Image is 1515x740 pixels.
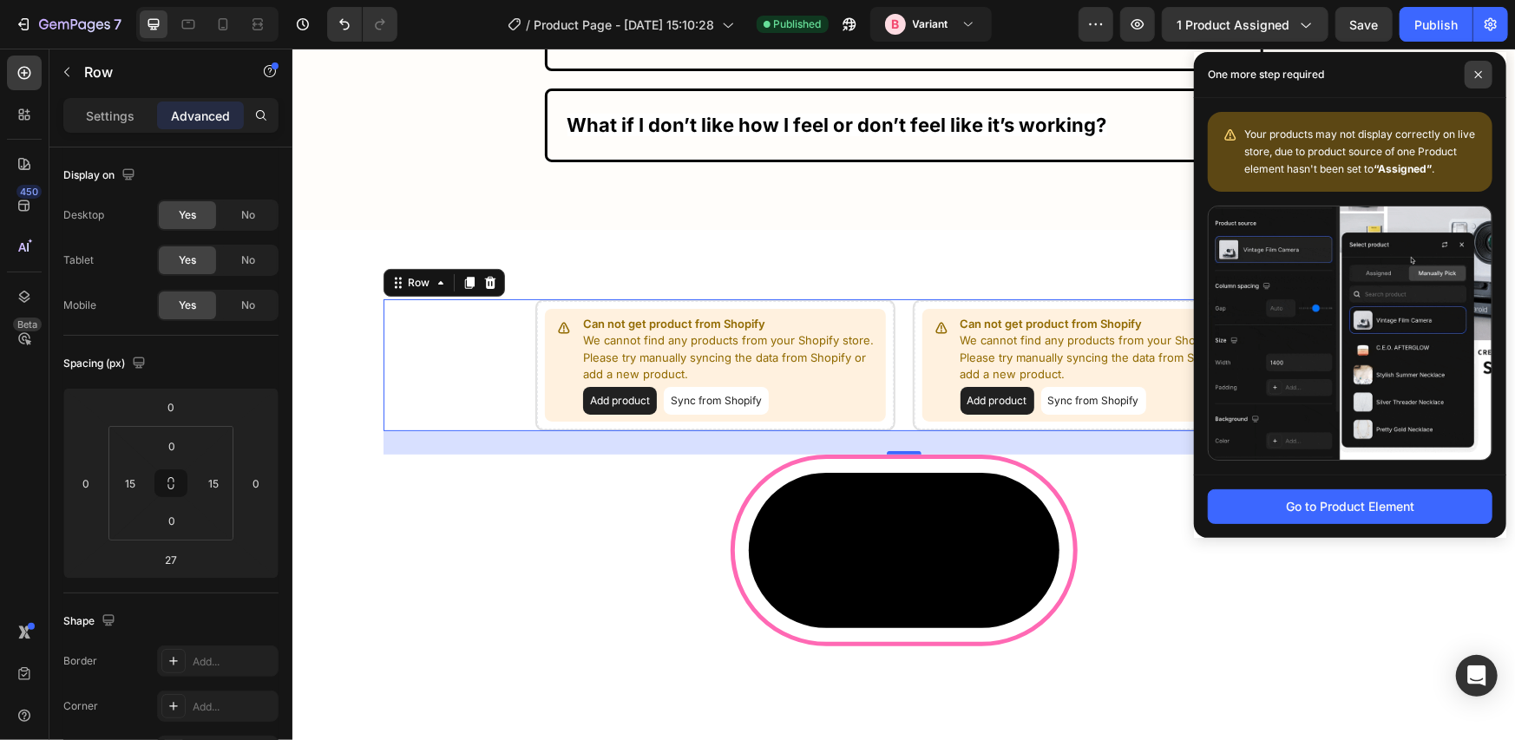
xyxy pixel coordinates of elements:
[63,698,98,714] div: Corner
[63,298,96,313] div: Mobile
[154,547,188,573] input: 27
[535,16,715,34] span: Product Page - [DATE] 15:10:28
[63,352,149,376] div: Spacing (px)
[1177,16,1289,34] span: 1 product assigned
[1244,128,1475,175] span: Your products may not display correctly on live store, due to product source of one Product eleme...
[913,16,948,33] h3: Variant
[327,7,397,42] div: Undo/Redo
[1374,162,1432,175] b: “Assigned”
[292,49,1515,740] iframe: To enrich screen reader interactions, please activate Accessibility in Grammarly extension settings
[1414,16,1458,34] div: Publish
[154,394,188,420] input: 0
[179,207,196,223] span: Yes
[171,107,230,125] p: Advanced
[243,470,269,496] input: 0
[117,470,143,496] input: 15px
[1208,489,1492,524] button: Go to Product Element
[891,16,899,33] p: B
[63,252,94,268] div: Tablet
[63,653,97,669] div: Border
[154,433,189,459] input: 0px
[241,298,255,313] span: No
[179,298,196,313] span: Yes
[774,16,822,32] span: Published
[1208,66,1324,83] p: One more step required
[113,226,141,242] div: Row
[456,424,767,580] video: Video
[63,164,139,187] div: Display on
[7,7,129,42] button: 7
[1286,497,1414,515] div: Go to Product Element
[1456,655,1498,697] div: Open Intercom Messenger
[63,610,119,633] div: Shape
[527,16,531,34] span: /
[1350,17,1379,32] span: Save
[1335,7,1393,42] button: Save
[114,14,121,35] p: 7
[193,654,274,670] div: Add...
[870,7,992,42] button: BVariant
[84,62,232,82] p: Row
[154,508,189,534] input: 0px
[241,207,255,223] span: No
[668,338,742,366] button: Add product
[16,185,42,199] div: 450
[668,284,964,335] p: We cannot find any products from your Shopify store. Please try manually syncing the data from Sh...
[179,252,196,268] span: Yes
[371,338,476,366] button: Sync from Shopify
[1162,7,1328,42] button: 1 product assigned
[200,470,226,496] input: 15px
[1400,7,1472,42] button: Publish
[668,267,964,285] p: Can not get product from Shopify
[86,107,134,125] p: Settings
[749,338,854,366] button: Sync from Shopify
[241,252,255,268] span: No
[73,470,99,496] input: 0
[193,699,274,715] div: Add...
[63,207,104,223] div: Desktop
[13,318,42,331] div: Beta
